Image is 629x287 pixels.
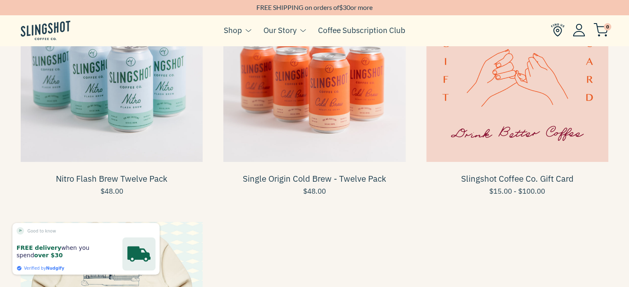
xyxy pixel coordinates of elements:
[339,3,343,11] span: $
[604,23,611,31] span: 0
[551,23,564,37] img: Find Us
[224,24,242,36] a: Shop
[343,3,350,11] span: 30
[243,173,386,184] a: Single Origin Cold Brew - Twelve Pack
[593,25,608,35] a: 0
[263,24,297,36] a: Our Story
[223,188,405,195] a: $48.00
[461,173,574,184] a: Slingshot Coffee Co. Gift Card
[318,24,405,36] a: Coffee Subscription Club
[21,188,203,195] a: $48.00
[593,23,608,37] img: cart
[56,173,167,184] a: Nitro Flash Brew Twelve Pack
[426,188,608,195] a: $15.00 - $100.00
[573,24,585,36] img: Account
